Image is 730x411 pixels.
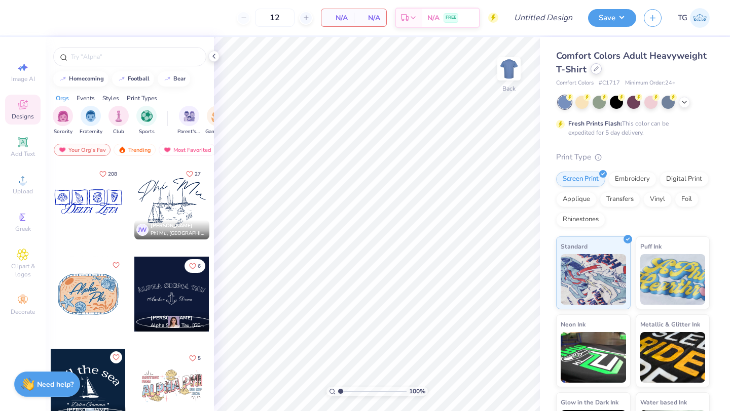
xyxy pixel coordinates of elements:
img: trending.gif [118,146,126,153]
img: trend_line.gif [59,76,67,82]
input: – – [255,9,295,27]
div: homecoming [69,76,104,81]
span: Sports [139,128,155,136]
div: Trending [114,144,156,156]
div: Events [77,94,95,103]
div: This color can be expedited for 5 day delivery. [568,119,693,137]
button: Like [181,167,205,181]
div: Embroidery [608,172,656,187]
img: Puff Ink [640,254,706,305]
img: Back [499,59,519,79]
div: bear [173,76,186,81]
div: filter for Game Day [205,106,229,136]
div: Transfers [600,192,640,207]
button: filter button [136,106,157,136]
button: Save [588,9,636,27]
img: trend_line.gif [163,76,171,82]
span: Designs [12,112,34,120]
span: Glow in the Dark Ink [561,397,618,407]
img: Neon Ink [561,332,626,383]
div: Print Type [556,151,710,163]
button: bear [158,71,190,87]
img: trend_line.gif [118,76,126,82]
span: Comfort Colors [556,79,594,88]
img: Game Day Image [211,110,223,122]
span: [PERSON_NAME] [151,222,193,229]
button: filter button [108,106,129,136]
span: # C1717 [599,79,620,88]
button: filter button [53,106,73,136]
span: Club [113,128,124,136]
span: Image AI [11,75,35,83]
div: filter for Fraternity [80,106,102,136]
button: Like [185,259,205,273]
span: [PERSON_NAME] [151,314,193,321]
span: 27 [195,172,201,177]
strong: Need help? [37,380,74,389]
span: Puff Ink [640,241,662,252]
div: Vinyl [643,192,672,207]
button: filter button [205,106,229,136]
span: Alpha Sigma Tau, [GEOGRAPHIC_DATA] [151,322,205,330]
img: most_fav.gif [163,146,171,153]
span: Upload [13,187,33,195]
span: Fraternity [80,128,102,136]
img: Metallic & Glitter Ink [640,332,706,383]
span: 100 % [409,387,425,396]
img: Sports Image [141,110,153,122]
div: Orgs [56,94,69,103]
span: Neon Ink [561,319,586,330]
button: Like [95,167,122,181]
span: Phi Mu, [GEOGRAPHIC_DATA] [151,230,205,237]
button: Like [185,351,205,365]
div: Rhinestones [556,212,605,227]
div: Applique [556,192,597,207]
span: Comfort Colors Adult Heavyweight T-Shirt [556,50,707,75]
span: N/A [427,13,440,23]
div: Styles [102,94,119,103]
div: Your Org's Fav [54,144,111,156]
span: 5 [198,356,201,361]
strong: Fresh Prints Flash: [568,119,622,128]
span: TG [678,12,687,24]
img: Taylor Green [690,8,710,28]
span: Metallic & Glitter Ink [640,319,700,330]
div: filter for Sports [136,106,157,136]
img: Sorority Image [57,110,69,122]
div: filter for Parent's Weekend [177,106,201,136]
button: football [112,71,154,87]
img: most_fav.gif [58,146,66,153]
span: Sorority [54,128,72,136]
div: filter for Sorority [53,106,73,136]
img: Club Image [113,110,124,122]
span: Water based Ink [640,397,687,407]
div: Digital Print [660,172,709,187]
div: Print Types [127,94,157,103]
div: football [128,76,150,81]
span: Standard [561,241,588,252]
span: Clipart & logos [5,262,41,278]
img: Fraternity Image [85,110,96,122]
span: Parent's Weekend [177,128,201,136]
span: 6 [198,264,201,269]
span: Game Day [205,128,229,136]
img: Standard [561,254,626,305]
div: Screen Print [556,172,605,187]
span: Decorate [11,308,35,316]
button: Like [110,351,122,363]
a: TG [678,8,710,28]
input: Untitled Design [506,8,580,28]
span: Add Text [11,150,35,158]
button: filter button [177,106,201,136]
button: Like [110,259,122,271]
span: Greek [15,225,31,233]
div: Most Favorited [159,144,216,156]
span: Minimum Order: 24 + [625,79,676,88]
div: JW [136,224,149,236]
input: Try "Alpha" [70,52,200,62]
div: Back [502,84,516,93]
div: filter for Club [108,106,129,136]
button: homecoming [53,71,108,87]
button: filter button [80,106,102,136]
span: 208 [108,172,117,177]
